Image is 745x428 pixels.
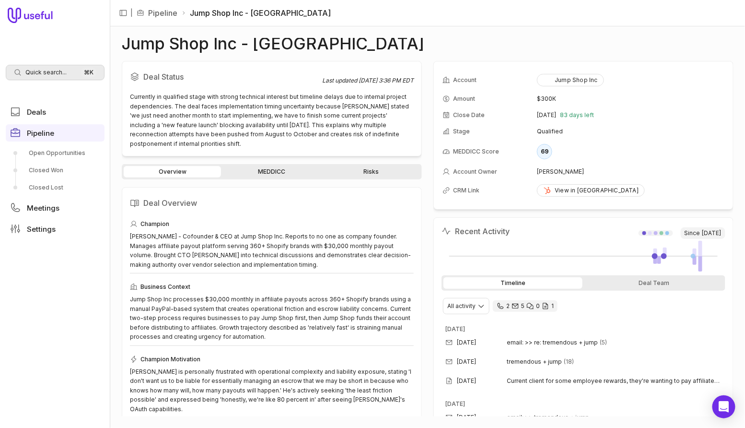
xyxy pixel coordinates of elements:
div: Jump Shop Inc [543,76,598,84]
div: [PERSON_NAME] - Cofounder & CEO at Jump Shop Inc. Reports to no one as company founder. Manages a... [130,232,414,269]
span: email: >> re: tremendous + jump [507,339,598,346]
h2: Recent Activity [442,226,510,237]
a: Risks [323,166,420,178]
a: Settings [6,220,105,238]
a: Deals [6,103,105,120]
span: Account Owner [453,168,497,176]
div: Champion Motivation [130,354,414,365]
a: Pipeline [148,7,177,19]
button: Jump Shop Inc [537,74,604,86]
span: 83 days left [560,111,594,119]
time: [DATE] [457,358,476,366]
time: [DATE] [457,414,476,421]
div: 2 calls and 5 email threads [493,300,558,312]
a: Pipeline [6,124,105,142]
time: [DATE] [457,377,476,385]
div: Timeline [443,277,582,289]
span: tremendous + jump [507,358,562,366]
span: email: >> tremendous + jump [507,414,589,421]
button: Collapse sidebar [116,6,130,20]
h1: Jump Shop Inc - [GEOGRAPHIC_DATA] [122,38,424,49]
a: Open Opportunities [6,145,105,161]
time: [DATE] 3:36 PM EDT [359,77,414,84]
div: Jump Shop Inc processes $30,000 monthly in affiliate payouts across 360+ Shopify brands using a m... [130,295,414,342]
time: [DATE] [537,111,556,119]
a: Closed Won [6,163,105,178]
td: $300K [537,91,724,107]
a: Meetings [6,199,105,216]
div: Currently in qualified stage with strong technical interest but timeline delays due to internal p... [130,92,414,148]
a: Closed Lost [6,180,105,195]
div: [PERSON_NAME] is personally frustrated with operational complexity and liability exposure, statin... [130,367,414,414]
h2: Deal Overview [130,195,414,211]
span: MEDDICC Score [453,148,499,155]
time: [DATE] [702,229,722,237]
div: Champion [130,218,414,230]
a: Overview [124,166,221,178]
span: Amount [453,95,475,103]
span: Deals [27,108,46,116]
div: View in [GEOGRAPHIC_DATA] [543,187,639,194]
div: Pipeline submenu [6,145,105,195]
div: Deal Team [584,277,723,289]
div: Open Intercom Messenger [712,395,735,418]
time: [DATE] [445,325,465,333]
time: [DATE] [445,400,465,407]
span: CRM Link [453,187,479,194]
a: MEDDICC [223,166,320,178]
li: Jump Shop Inc - [GEOGRAPHIC_DATA] [181,7,331,19]
div: Business Context [130,281,414,293]
span: 18 emails in thread [564,358,574,366]
span: 5 emails in thread [600,339,607,346]
span: Since [681,227,725,239]
time: [DATE] [457,339,476,346]
div: Last updated [322,77,414,84]
td: Qualified [537,124,724,139]
span: Stage [453,128,470,135]
span: Close Date [453,111,485,119]
span: Settings [27,226,56,233]
span: Meetings [27,204,59,212]
h2: Deal Status [130,69,322,84]
a: View in [GEOGRAPHIC_DATA] [537,184,645,197]
span: | [130,7,133,19]
span: Pipeline [27,130,54,137]
span: Quick search... [25,69,67,76]
span: Current client for some employee rewards, they're wanting to pay affiliates with us opposed to pa... [507,377,722,385]
td: [PERSON_NAME] [537,164,724,179]
kbd: ⌘ K [81,68,96,77]
div: 69 [537,144,552,159]
span: Account [453,76,477,84]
